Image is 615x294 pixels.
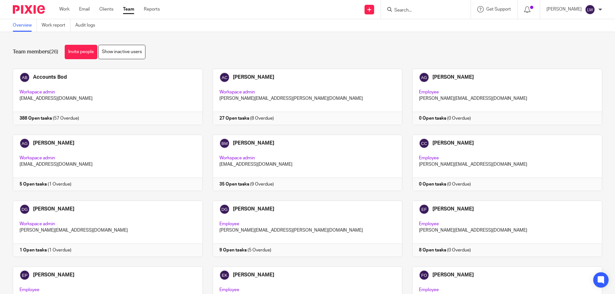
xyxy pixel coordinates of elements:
a: Audit logs [75,19,100,32]
a: Email [79,6,90,12]
a: Clients [99,6,113,12]
img: Pixie [13,5,45,14]
a: Overview [13,19,37,32]
a: Invite people [65,45,97,59]
h1: Team members [13,49,58,55]
span: Get Support [486,7,511,12]
input: Search [394,8,451,13]
span: (26) [49,49,58,54]
p: [PERSON_NAME] [546,6,582,12]
a: Team [123,6,134,12]
a: Work report [42,19,70,32]
img: svg%3E [585,4,595,15]
a: Reports [144,6,160,12]
a: Work [59,6,70,12]
a: Show inactive users [98,45,145,59]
